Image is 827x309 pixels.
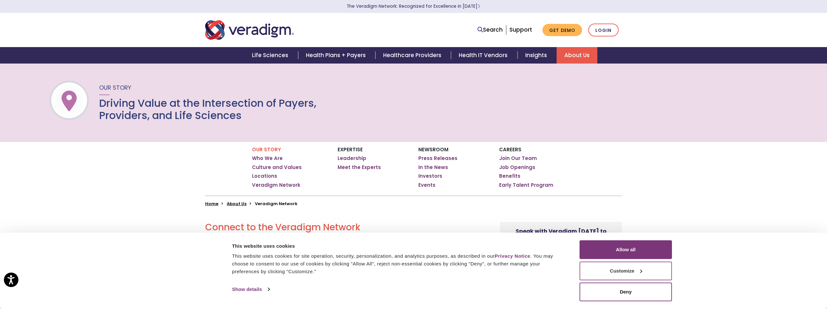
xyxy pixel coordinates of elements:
a: Get Demo [542,24,582,36]
a: Job Openings [499,164,535,171]
a: Life Sciences [244,47,298,64]
a: Press Releases [418,155,457,162]
button: Deny [580,283,672,301]
a: Support [509,26,532,34]
h1: Driving Value at the Intersection of Payers, Providers, and Life Sciences [99,97,318,122]
button: Customize [580,262,672,280]
button: Allow all [580,240,672,259]
a: Events [418,182,435,188]
div: This website uses cookies for site operation, security, personalization, and analytics purposes, ... [232,252,565,275]
a: Leadership [338,155,366,162]
a: Culture and Values [252,164,302,171]
a: Veradigm Network [252,182,300,188]
a: Privacy Notice [495,253,530,259]
span: Our Story [99,84,131,92]
a: Meet the Experts [338,164,381,171]
a: Locations [252,173,277,179]
div: This website uses cookies [232,242,565,250]
a: Insights [518,47,557,64]
a: Login [588,24,619,37]
a: Early Talent Program [499,182,553,188]
a: About Us [557,47,597,64]
a: Show details [232,284,269,294]
a: Who We Are [252,155,283,162]
h2: Connect to the Veradigm Network [205,222,469,233]
a: Healthcare Providers [375,47,451,64]
a: Search [477,25,503,34]
a: In the News [418,164,448,171]
a: Benefits [499,173,520,179]
a: Health IT Vendors [451,47,517,64]
a: The Veradigm Network: Recognized for Excellence in [DATE]Learn More [347,3,480,9]
a: Investors [418,173,442,179]
strong: Speak with Veradigm [DATE] to request a demonstration or for more information on how we can help ... [508,227,614,262]
a: About Us [227,201,246,207]
a: Health Plans + Payers [298,47,375,64]
span: Learn More [477,3,480,9]
a: Join Our Team [499,155,537,162]
img: Veradigm logo [205,19,294,41]
a: Home [205,201,218,207]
